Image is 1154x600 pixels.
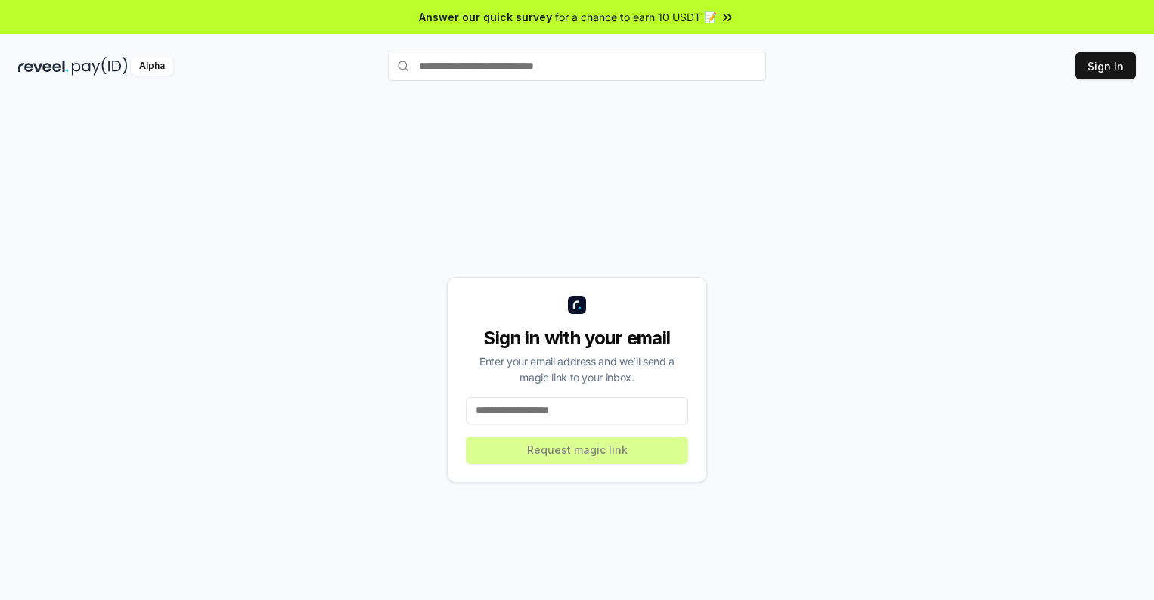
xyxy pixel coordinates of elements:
[419,9,552,25] span: Answer our quick survey
[568,296,586,314] img: logo_small
[72,57,128,76] img: pay_id
[18,57,69,76] img: reveel_dark
[131,57,173,76] div: Alpha
[1075,52,1136,79] button: Sign In
[555,9,717,25] span: for a chance to earn 10 USDT 📝
[466,353,688,385] div: Enter your email address and we’ll send a magic link to your inbox.
[466,326,688,350] div: Sign in with your email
